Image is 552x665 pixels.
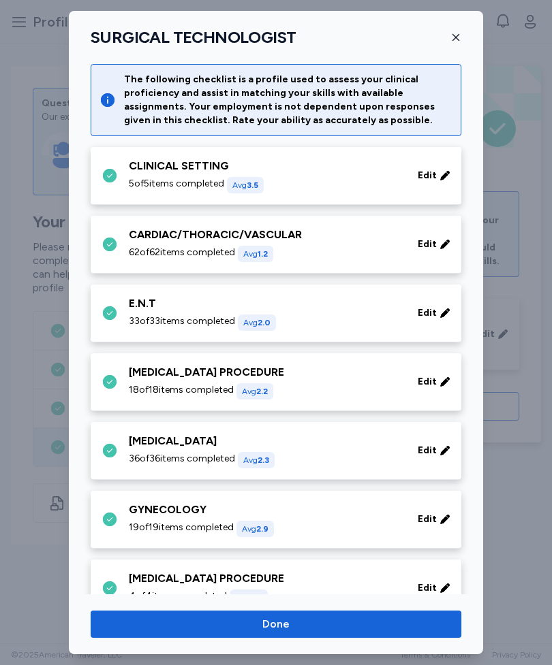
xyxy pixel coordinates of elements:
[256,387,268,396] span: 2.2
[129,314,235,328] span: 33 of 33 items completed
[242,387,268,396] span: Avg
[129,177,224,191] span: 5 of 5 items completed
[418,306,437,320] span: Edit
[129,502,401,518] div: GYNECOLOGY
[418,444,437,457] span: Edit
[232,180,258,190] span: Avg
[91,491,461,549] div: GYNECOLOGY19of19items completedAvg2.9Edit
[258,318,271,327] span: 2.0
[129,521,234,534] span: 19 of 19 items completed
[258,455,269,465] span: 2.3
[418,169,437,182] span: Edit
[91,147,461,205] div: CLINICAL SETTING5of5items completedAvg3.5Edit
[129,433,401,449] div: [MEDICAL_DATA]
[418,375,437,389] span: Edit
[91,285,461,342] div: E.N.T33of33items completedAvg2.0Edit
[91,27,296,48] h1: SURGICAL TECHNOLOGIST
[91,216,461,274] div: CARDIAC/THORACIC/VASCULAR62of62items completedAvg1.2Edit
[418,581,437,595] span: Edit
[129,570,401,587] div: [MEDICAL_DATA] PROCEDURE
[242,524,269,534] span: Avg
[243,249,268,259] span: Avg
[129,227,401,243] div: CARDIAC/THORACIC/VASCULAR
[258,249,268,259] span: 1.2
[262,616,290,632] span: Done
[124,73,453,127] div: The following checklist is a profile used to assess your clinical proficiency and assist in match...
[91,353,461,411] div: [MEDICAL_DATA] PROCEDURE18of18items completedAvg2.2Edit
[129,295,401,312] div: E.N.T
[235,593,262,602] span: Avg
[91,611,461,638] button: Done
[129,452,235,466] span: 36 of 36 items completed
[129,158,401,174] div: CLINICAL SETTING
[249,593,262,602] span: 3.0
[256,524,269,534] span: 2.9
[418,513,437,526] span: Edit
[243,455,269,465] span: Avg
[91,422,461,480] div: [MEDICAL_DATA]36of36items completedAvg2.3Edit
[129,364,401,380] div: [MEDICAL_DATA] PROCEDURE
[91,559,461,617] div: [MEDICAL_DATA] PROCEDURE4of4items completedAvg3.0Edit
[247,180,258,190] span: 3.5
[129,383,234,397] span: 18 of 18 items completed
[243,318,271,327] span: Avg
[129,589,227,603] span: 4 of 4 items completed
[129,246,235,259] span: 62 of 62 items completed
[418,238,437,251] span: Edit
